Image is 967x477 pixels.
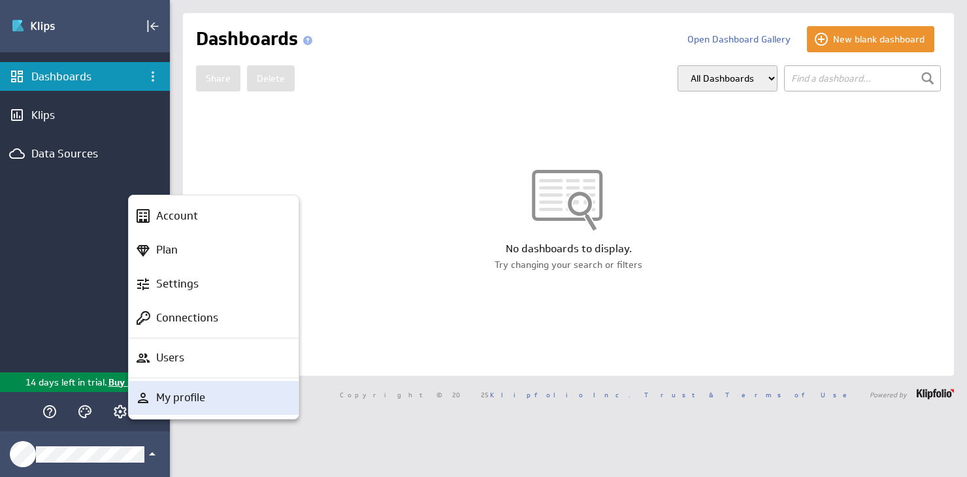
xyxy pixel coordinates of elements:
[156,310,218,326] p: Connections
[156,276,199,292] p: Settings
[129,381,299,415] div: My profile
[129,301,299,335] div: Connections
[129,267,299,301] div: Settings
[156,242,178,258] p: Plan
[156,208,198,224] p: Account
[156,389,205,406] p: My profile
[129,341,299,375] div: Users
[129,233,299,267] div: Plan
[129,199,299,233] div: Account
[156,350,184,366] p: Users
